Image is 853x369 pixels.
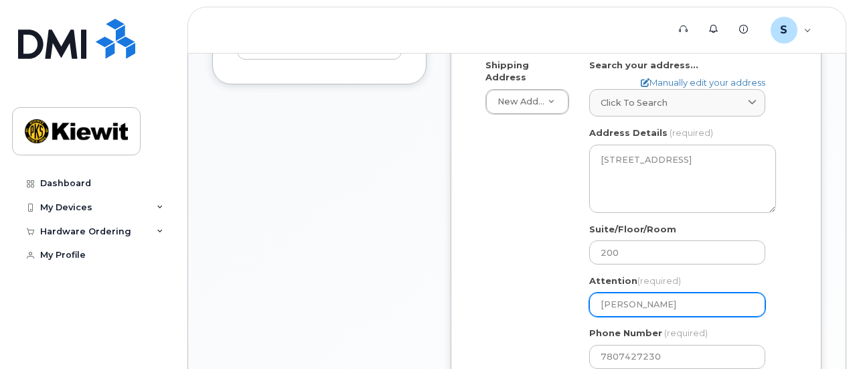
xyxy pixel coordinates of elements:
a: Click to search [589,89,765,117]
span: New Address [497,96,557,106]
a: New Address [486,90,568,114]
label: Phone Number [589,327,662,340]
span: (required) [637,275,681,286]
iframe: Messenger Launcher [795,311,843,359]
div: scott.gregory [761,17,821,44]
span: S [780,22,787,38]
span: Click to search [601,96,668,109]
input: optional, leave blank if not needed [589,240,765,265]
label: Shipping Address [485,59,569,84]
label: Attention [589,275,681,287]
label: Search your address... [589,59,698,72]
span: (required) [664,327,708,338]
a: Manually edit your address [641,76,765,89]
label: Address Details [589,127,668,139]
span: (required) [670,127,713,138]
label: Suite/Floor/Room [589,223,676,236]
